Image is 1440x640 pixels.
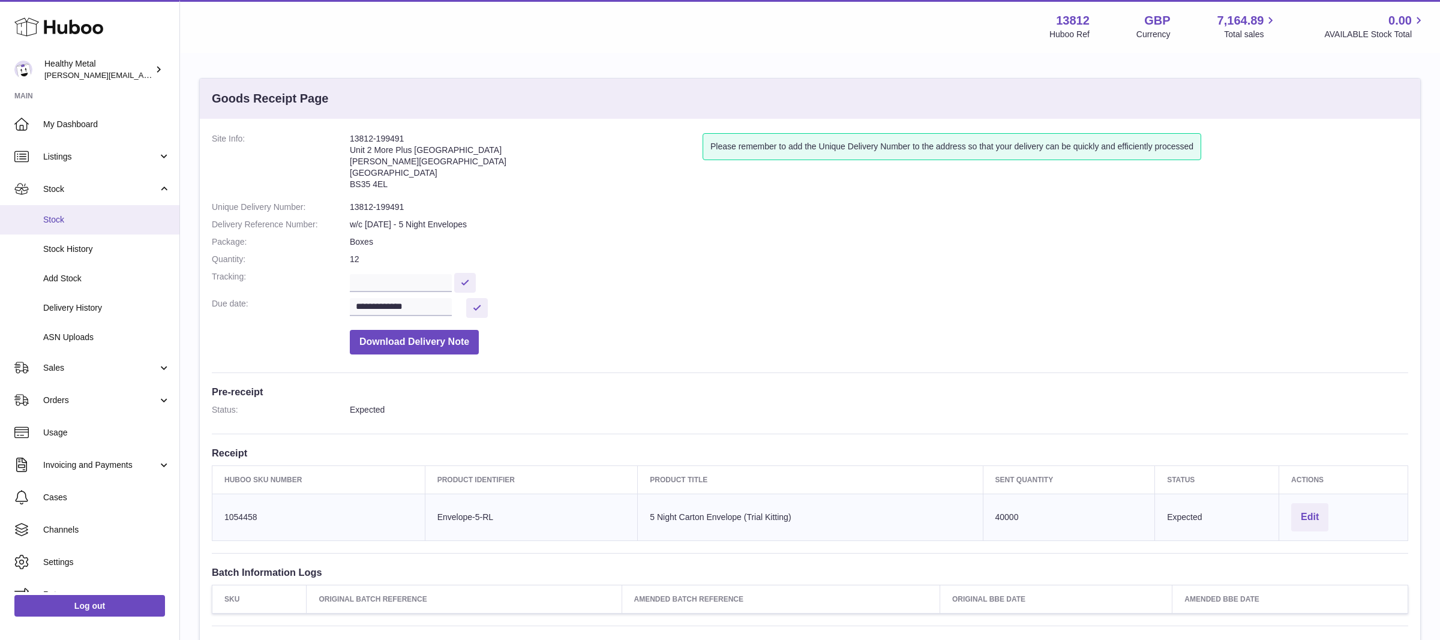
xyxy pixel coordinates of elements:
div: Huboo Ref [1049,29,1090,40]
th: Original BBE Date [940,585,1172,613]
th: Product title [638,465,983,494]
div: Please remember to add the Unique Delivery Number to the address so that your delivery can be qui... [703,133,1201,160]
a: 7,164.89 Total sales [1217,13,1278,40]
dt: Due date: [212,298,350,318]
span: Stock [43,214,170,226]
h3: Batch Information Logs [212,566,1408,579]
span: Cases [43,492,170,503]
a: 0.00 AVAILABLE Stock Total [1324,13,1426,40]
h3: Receipt [212,446,1408,459]
span: My Dashboard [43,119,170,130]
span: Total sales [1224,29,1277,40]
span: Invoicing and Payments [43,459,158,471]
th: Product Identifier [425,465,638,494]
h3: Pre-receipt [212,385,1408,398]
th: SKU [212,585,307,613]
a: Log out [14,595,165,617]
img: jose@healthy-metal.com [14,61,32,79]
span: Add Stock [43,273,170,284]
dt: Status: [212,404,350,416]
dd: Expected [350,404,1408,416]
dd: w/c [DATE] - 5 Night Envelopes [350,219,1408,230]
span: Sales [43,362,158,374]
span: 7,164.89 [1217,13,1264,29]
th: Amended Batch Reference [622,585,940,613]
dd: 12 [350,254,1408,265]
th: Original Batch Reference [307,585,622,613]
th: Sent Quantity [983,465,1155,494]
button: Edit [1291,503,1328,531]
td: Envelope-5-RL [425,494,638,540]
span: Stock [43,184,158,195]
td: 40000 [983,494,1155,540]
dt: Package: [212,236,350,248]
dt: Quantity: [212,254,350,265]
span: Stock History [43,244,170,255]
dd: Boxes [350,236,1408,248]
dt: Unique Delivery Number: [212,202,350,213]
span: 0.00 [1388,13,1412,29]
span: Delivery History [43,302,170,314]
span: Channels [43,524,170,536]
span: [PERSON_NAME][EMAIL_ADDRESS][DOMAIN_NAME] [44,70,241,80]
dt: Delivery Reference Number: [212,219,350,230]
button: Download Delivery Note [350,330,479,354]
address: 13812-199491 Unit 2 More Plus [GEOGRAPHIC_DATA] [PERSON_NAME][GEOGRAPHIC_DATA] [GEOGRAPHIC_DATA] ... [350,133,703,196]
th: Status [1155,465,1279,494]
dt: Tracking: [212,271,350,292]
th: Actions [1279,465,1408,494]
span: Usage [43,427,170,438]
strong: GBP [1144,13,1170,29]
span: Listings [43,151,158,163]
span: ASN Uploads [43,332,170,343]
dt: Site Info: [212,133,350,196]
td: 1054458 [212,494,425,540]
td: Expected [1155,494,1279,540]
span: Settings [43,557,170,568]
dd: 13812-199491 [350,202,1408,213]
h3: Goods Receipt Page [212,91,329,107]
span: Returns [43,589,170,600]
div: Healthy Metal [44,58,152,81]
strong: 13812 [1056,13,1090,29]
span: Orders [43,395,158,406]
td: 5 Night Carton Envelope (Trial Kitting) [638,494,983,540]
span: AVAILABLE Stock Total [1324,29,1426,40]
th: Amended BBE Date [1172,585,1408,613]
div: Currency [1136,29,1171,40]
th: Huboo SKU Number [212,465,425,494]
